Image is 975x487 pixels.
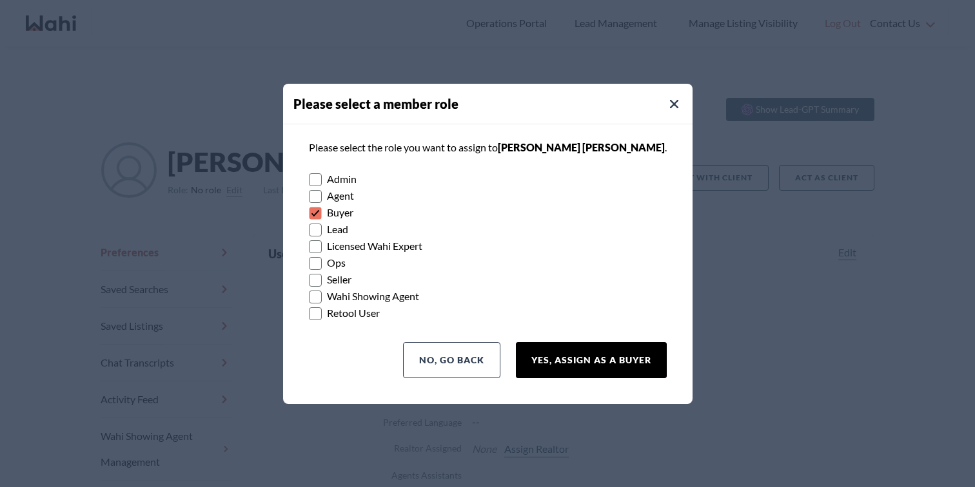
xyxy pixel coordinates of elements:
button: Close Modal [667,97,682,112]
label: Lead [309,221,667,238]
button: Yes, Assign as a Buyer [516,342,667,378]
label: Buyer [309,204,667,221]
label: Admin [309,171,667,187]
button: No, Go Back [403,342,500,378]
label: Licensed Wahi Expert [309,238,667,254]
label: Seller [309,271,667,288]
h4: Please select a member role [293,94,693,113]
span: [PERSON_NAME] [PERSON_NAME] [498,141,665,153]
label: Agent [309,187,667,204]
p: Please select the role you want to assign to . [309,140,667,155]
label: Retool User [309,305,667,321]
label: Wahi Showing Agent [309,288,667,305]
label: Ops [309,254,667,271]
